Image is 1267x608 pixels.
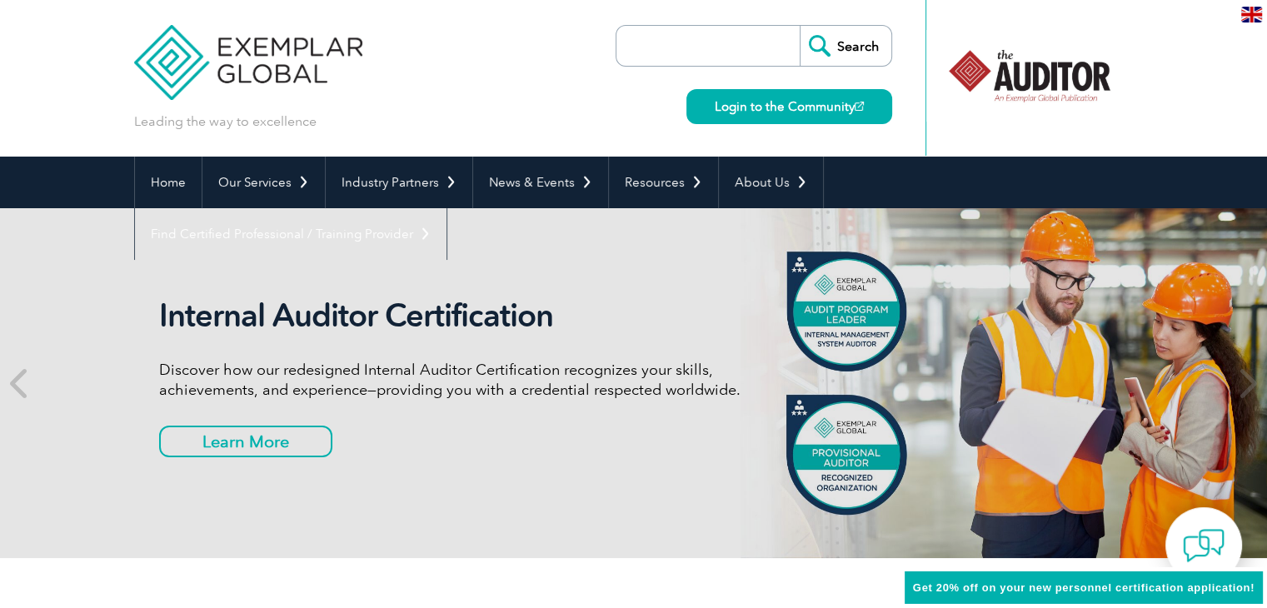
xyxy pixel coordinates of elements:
a: Resources [609,157,718,208]
a: News & Events [473,157,608,208]
span: Get 20% off on your new personnel certification application! [913,581,1255,594]
a: Our Services [202,157,325,208]
a: Home [135,157,202,208]
img: open_square.png [855,102,864,111]
a: Find Certified Professional / Training Provider [135,208,446,260]
img: contact-chat.png [1183,525,1225,566]
p: Leading the way to excellence [134,112,317,131]
a: Industry Partners [326,157,472,208]
input: Search [800,26,891,66]
h2: Internal Auditor Certification [159,297,784,335]
img: en [1241,7,1262,22]
p: Discover how our redesigned Internal Auditor Certification recognizes your skills, achievements, ... [159,360,784,400]
a: About Us [719,157,823,208]
a: Learn More [159,426,332,457]
a: Login to the Community [686,89,892,124]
